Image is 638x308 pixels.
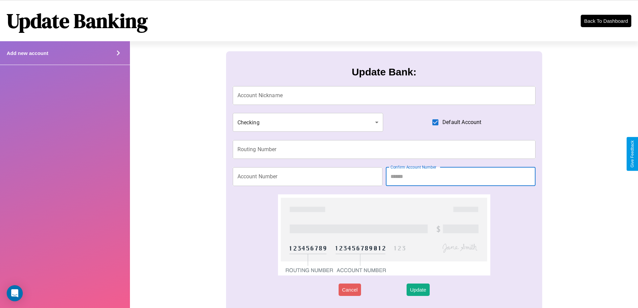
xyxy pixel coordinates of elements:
[630,140,635,168] div: Give Feedback
[581,15,631,27] button: Back To Dashboard
[278,194,490,275] img: check
[352,66,416,78] h3: Update Bank:
[391,164,436,170] label: Confirm Account Number
[7,7,148,35] h1: Update Banking
[7,50,48,56] h4: Add new account
[7,285,23,301] div: Open Intercom Messenger
[407,284,429,296] button: Update
[339,284,361,296] button: Cancel
[442,118,481,126] span: Default Account
[233,113,383,132] div: Checking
